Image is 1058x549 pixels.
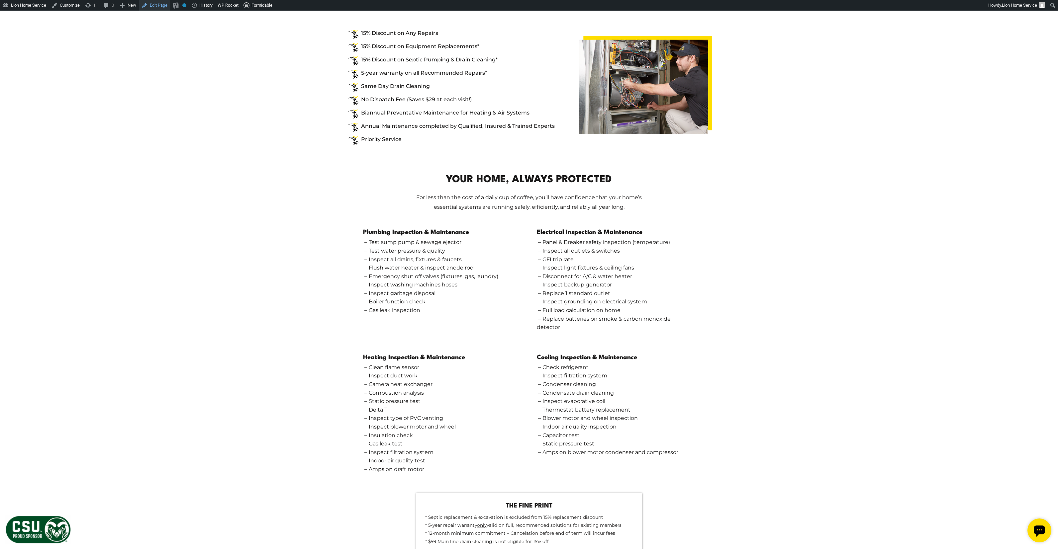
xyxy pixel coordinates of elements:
[348,69,555,77] li: 5-year warranty on all Recommended Repairs*
[363,431,522,440] li: Insulation check
[537,431,695,440] li: Capacitor test
[348,109,555,117] li: Biannual Preventative Maintenance for Heating & Air Systems
[348,135,555,143] li: Priority Service
[363,280,522,289] li: Inspect washing machines hoses
[348,42,555,50] li: 15% Discount on Equipment Replacements*
[537,448,695,457] li: Amps on blower motor condenser and compressor
[363,397,522,406] li: Static pressure test
[335,173,723,188] h2: Your Home, Always Protected
[477,522,487,528] u: only
[363,456,522,465] li: Indoor air quality test
[537,280,695,289] li: Inspect backup generator
[537,306,695,315] li: Full load calculation on home
[425,501,633,510] h4: The Fine Print
[537,371,695,380] li: Inspect filtration system
[363,448,522,457] li: Inspect filtration system
[1002,3,1037,8] span: Lion Home Service
[537,406,695,414] li: Thermostat battery replacement
[363,363,522,372] li: Clean flame sensor
[5,515,71,544] img: CSU Sponsor Badge
[363,228,522,237] li: Plumbing Inspection & Maintenance
[537,380,695,389] li: Condenser cleaning
[537,414,695,423] li: Blower motor and wheel inspection
[363,255,522,264] li: Inspect all drains, fixtures & faucets
[537,238,695,247] li: Panel & Breaker safety inspection (temperature)
[348,56,555,64] li: 15% Discount on Septic Pumping & Drain Cleaning*
[363,238,522,247] li: Test sump pump & sewage ejector
[363,297,522,306] li: Boiler function check
[537,228,695,237] li: Electrical Inspection & Maintenance
[537,289,695,298] li: Replace 1 standard outlet
[363,272,522,281] li: Emergency shut off valves (fixtures, gas, laundry)
[537,255,695,264] li: GFI trip rate
[363,406,522,414] li: Delta T
[537,423,695,431] li: Indoor air quality inspection
[537,315,695,332] li: Replace batteries on smoke & carbon monoxide detector
[348,29,555,37] li: 15% Discount on Any Repairs
[182,3,186,7] div: No index
[537,353,695,362] li: Cooling Inspection & Maintenance
[579,36,712,134] img: Lion Care Club
[363,380,522,389] li: Camera heat exchanger
[537,272,695,281] li: Disconnect for A/C & water heater
[3,3,27,27] div: Open chat widget
[348,96,555,104] li: No Dispatch Fee (Saves $29 at each visit!)
[537,264,695,272] li: Inspect light fixtures & ceiling fans
[537,247,695,255] li: Inspect all outlets & switches
[363,353,522,362] li: Heating Inspection & Maintenance
[363,247,522,255] li: Test water pressure & quality
[405,190,654,215] p: For less than the cost of a daily cup of coffee, you’ll have confidence that your home’s essentia...
[363,389,522,397] li: Combustion analysis
[348,122,555,130] li: Annual Maintenance completed by Qualified, Insured & Trained Experts
[363,371,522,380] li: Inspect duct work
[363,306,522,315] li: Gas leak inspection
[425,513,633,546] p: * Septic replacement & excavation is excluded from 15% replacement discount * 5-year repair warra...
[537,363,695,372] li: Check refrigerant
[537,297,695,306] li: Inspect grounding on electrical system
[363,439,522,448] li: Gas leak test
[363,414,522,423] li: Inspect type of PVC venting
[348,82,555,90] li: Same Day Drain Cleaning
[537,439,695,448] li: Static pressure test
[363,264,522,272] li: Flush water heater & inspect anode rod
[537,389,695,397] li: Condensate drain cleaning
[537,397,695,406] li: Inspect evaporative coil
[363,423,522,431] li: Inspect blower motor and wheel
[363,465,522,474] li: Amps on draft motor
[363,289,522,298] li: Inspect garbage disposal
